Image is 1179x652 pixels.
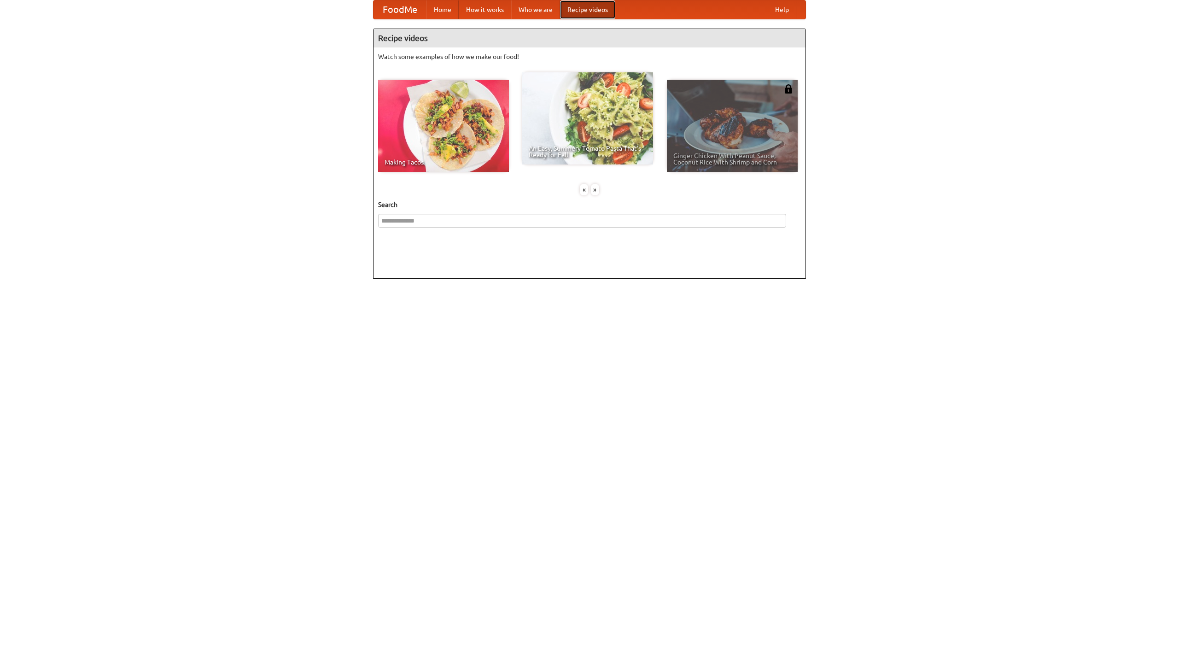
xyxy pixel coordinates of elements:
div: » [591,184,599,195]
img: 483408.png [784,84,793,94]
a: Help [768,0,796,19]
a: Home [426,0,459,19]
a: Making Tacos [378,80,509,172]
a: How it works [459,0,511,19]
h5: Search [378,200,801,209]
a: Who we are [511,0,560,19]
a: An Easy, Summery Tomato Pasta That's Ready for Fall [522,72,653,164]
p: Watch some examples of how we make our food! [378,52,801,61]
h4: Recipe videos [374,29,805,47]
div: « [580,184,588,195]
span: An Easy, Summery Tomato Pasta That's Ready for Fall [529,145,647,158]
a: FoodMe [374,0,426,19]
a: Recipe videos [560,0,615,19]
span: Making Tacos [385,159,502,165]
